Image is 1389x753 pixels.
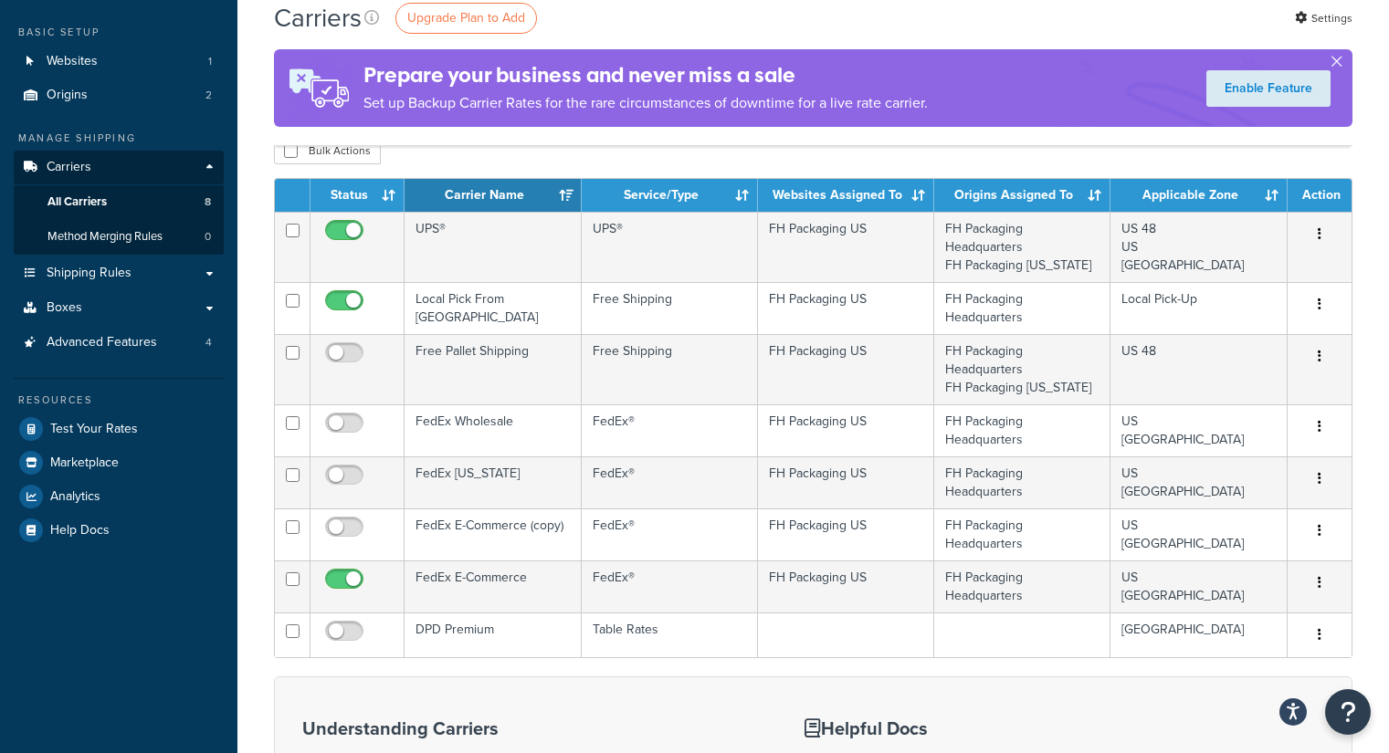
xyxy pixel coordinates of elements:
[758,404,934,456] td: FH Packaging US
[405,456,581,508] td: FedEx [US_STATE]
[934,212,1110,282] td: FH Packaging Headquarters FH Packaging [US_STATE]
[582,404,758,456] td: FedEx®
[14,25,224,40] div: Basic Setup
[1288,179,1352,212] th: Action
[582,282,758,334] td: Free Shipping
[14,413,224,445] a: Test Your Rates
[205,88,212,103] span: 2
[47,88,88,103] span: Origins
[934,560,1110,612] td: FH Packaging Headquarters
[274,137,381,164] button: Bulk Actions
[934,404,1110,456] td: FH Packaging Headquarters
[47,266,132,281] span: Shipping Rules
[14,78,224,112] a: Origins 2
[14,131,224,146] div: Manage Shipping
[758,456,934,508] td: FH Packaging US
[14,291,224,325] a: Boxes
[363,60,928,90] h4: Prepare your business and never miss a sale
[14,326,224,360] li: Advanced Features
[1110,560,1287,612] td: US [GEOGRAPHIC_DATA]
[14,480,224,513] a: Analytics
[758,179,934,212] th: Websites Assigned To: activate to sort column ascending
[208,54,212,69] span: 1
[405,334,581,404] td: Free Pallet Shipping
[758,282,934,334] td: FH Packaging US
[205,229,211,245] span: 0
[14,78,224,112] li: Origins
[14,220,224,254] a: Method Merging Rules 0
[50,523,110,539] span: Help Docs
[405,179,581,212] th: Carrier Name: activate to sort column ascending
[582,334,758,404] td: Free Shipping
[1110,179,1287,212] th: Applicable Zone: activate to sort column ascending
[14,514,224,547] a: Help Docs
[405,212,581,282] td: UPS®
[50,489,100,505] span: Analytics
[405,560,581,612] td: FedEx E-Commerce
[47,335,157,350] span: Advanced Features
[1110,282,1287,334] td: Local Pick-Up
[50,422,138,437] span: Test Your Rates
[14,151,224,255] li: Carriers
[405,508,581,560] td: FedEx E-Commerce (copy)
[302,718,759,738] h3: Understanding Carriers
[934,456,1110,508] td: FH Packaging Headquarters
[205,335,212,350] span: 4
[1295,5,1352,31] a: Settings
[14,45,224,78] a: Websites 1
[1110,334,1287,404] td: US 48
[47,54,98,69] span: Websites
[14,185,224,219] li: All Carriers
[14,446,224,479] a: Marketplace
[47,300,82,316] span: Boxes
[1110,612,1287,657] td: [GEOGRAPHIC_DATA]
[758,508,934,560] td: FH Packaging US
[310,179,405,212] th: Status: activate to sort column ascending
[582,560,758,612] td: FedEx®
[50,455,119,471] span: Marketplace
[14,392,224,408] div: Resources
[14,326,224,360] a: Advanced Features 4
[14,185,224,219] a: All Carriers 8
[363,90,928,116] p: Set up Backup Carrier Rates for the rare circumstances of downtime for a live rate carrier.
[1110,212,1287,282] td: US 48 US [GEOGRAPHIC_DATA]
[14,220,224,254] li: Method Merging Rules
[205,194,211,210] span: 8
[47,194,107,210] span: All Carriers
[14,45,224,78] li: Websites
[1110,508,1287,560] td: US [GEOGRAPHIC_DATA]
[582,179,758,212] th: Service/Type: activate to sort column ascending
[582,456,758,508] td: FedEx®
[47,160,91,175] span: Carriers
[405,282,581,334] td: Local Pick From [GEOGRAPHIC_DATA]
[1206,70,1331,107] a: Enable Feature
[582,612,758,657] td: Table Rates
[395,3,537,34] a: Upgrade Plan to Add
[405,612,581,657] td: DPD Premium
[405,404,581,456] td: FedEx Wholesale
[934,179,1110,212] th: Origins Assigned To: activate to sort column ascending
[1110,404,1287,456] td: US [GEOGRAPHIC_DATA]
[582,508,758,560] td: FedEx®
[758,212,934,282] td: FH Packaging US
[934,334,1110,404] td: FH Packaging Headquarters FH Packaging [US_STATE]
[758,560,934,612] td: FH Packaging US
[758,334,934,404] td: FH Packaging US
[1110,456,1287,508] td: US [GEOGRAPHIC_DATA]
[47,229,163,245] span: Method Merging Rules
[934,282,1110,334] td: FH Packaging Headquarters
[934,508,1110,560] td: FH Packaging Headquarters
[407,8,525,27] span: Upgrade Plan to Add
[582,212,758,282] td: UPS®
[805,718,1043,738] h3: Helpful Docs
[1325,689,1371,735] button: Open Resource Center
[14,151,224,184] a: Carriers
[274,49,363,127] img: ad-rules-rateshop-fe6ec290ccb7230408bd80ed9643f0289d75e0ffd9eb532fc0e269fcd187b520.png
[14,256,224,290] a: Shipping Rules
